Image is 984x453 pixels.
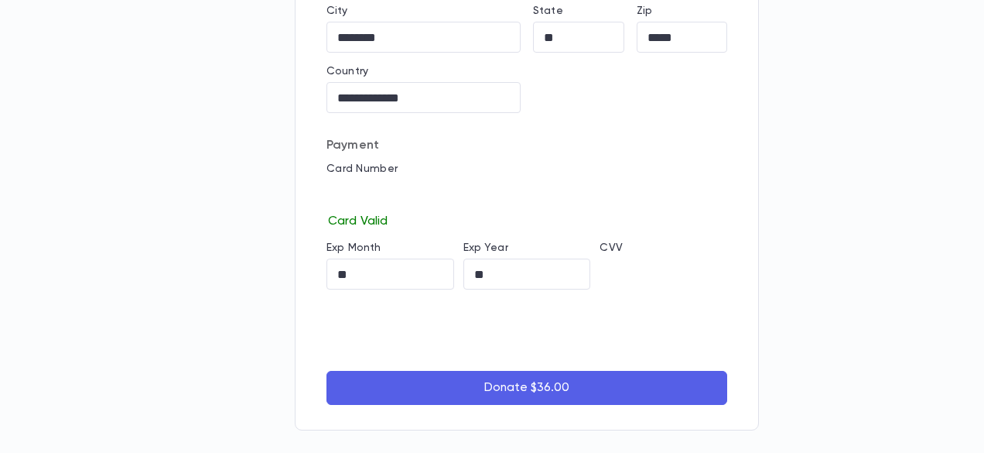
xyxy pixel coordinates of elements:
[533,5,563,17] label: State
[326,5,348,17] label: City
[326,65,368,77] label: Country
[326,180,727,211] iframe: card
[600,259,727,290] iframe: cvv
[326,211,727,229] p: Card Valid
[326,371,727,405] button: Donate $36.00
[637,5,652,17] label: Zip
[326,138,727,153] p: Payment
[600,242,727,254] p: CVV
[326,242,381,254] label: Exp Month
[326,163,727,175] p: Card Number
[463,242,508,254] label: Exp Year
